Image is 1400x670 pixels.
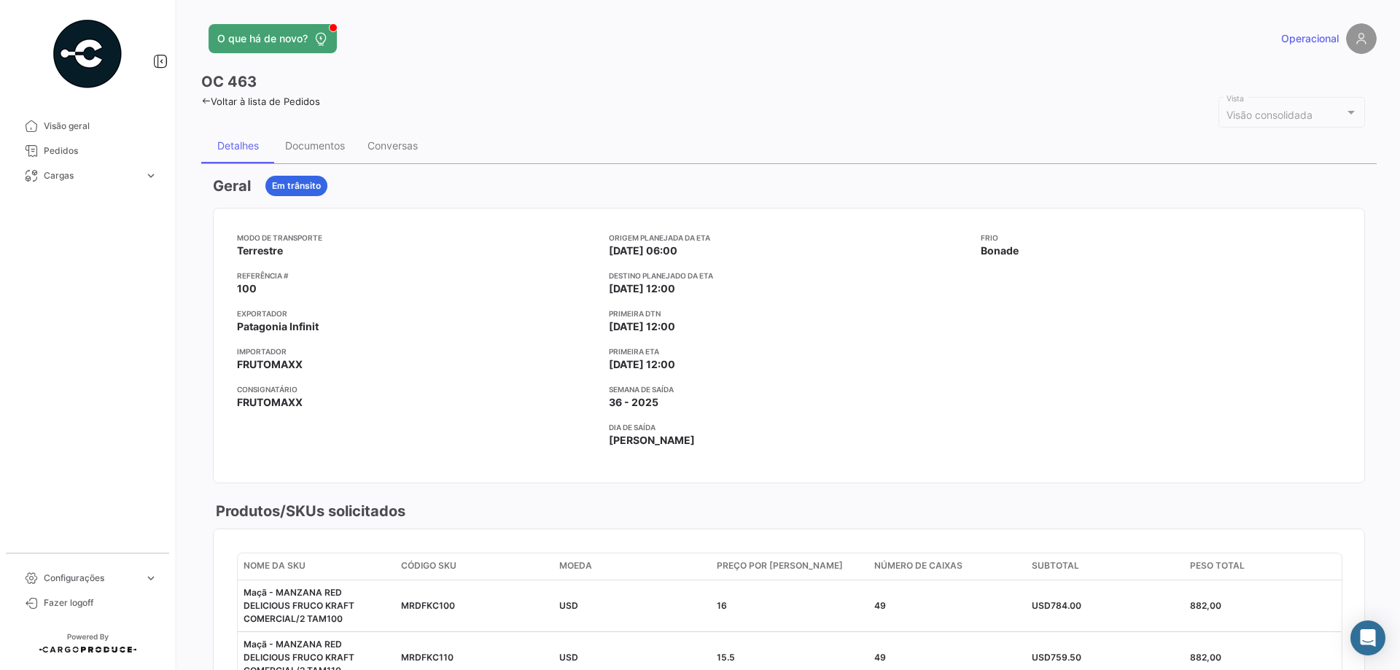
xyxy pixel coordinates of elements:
span: 882,00 [1190,652,1221,663]
a: Pedidos [12,139,163,163]
span: Número de Caixas [874,559,962,572]
span: 784.00 [1051,600,1081,611]
span: Subtotal [1032,559,1079,572]
span: O que há de novo? [217,31,308,46]
span: expand_more [144,169,157,182]
span: MRDFKC100 [401,600,455,611]
span: Preço por [PERSON_NAME] [717,559,843,572]
span: FRUTOMAXX [237,357,303,372]
div: Detalhes [217,139,259,152]
button: O que há de novo? [209,24,337,53]
img: placeholder-user.png [1346,23,1377,54]
span: [DATE] 12:00 [609,319,675,334]
app-card-info-title: Importador [237,346,597,357]
a: Voltar à lista de Pedidos [201,96,320,107]
span: Cargas [44,169,139,182]
span: Bonade [981,244,1019,258]
div: Documentos [285,139,345,152]
span: Peso Total [1190,559,1245,572]
span: Moeda [559,559,592,572]
span: Configurações [44,572,139,585]
span: USD [1032,652,1051,663]
span: USD [559,600,578,611]
span: Maçã - MANZANA RED DELICIOUS FRUCO KRAFT COMERCIAL/2 TAM100 [244,587,354,624]
app-card-info-title: Referência # [237,270,597,281]
app-card-info-title: Exportador [237,308,597,319]
mat-select-trigger: Visão consolidada [1226,109,1312,121]
app-card-info-title: Frio [981,232,1341,244]
h3: Produtos/SKUs solicitados [213,501,405,521]
span: USD [1032,600,1051,611]
span: Terrestre [237,244,283,258]
app-card-info-title: Primeira DTN [609,308,969,319]
span: [DATE] 12:00 [609,357,675,372]
span: USD [559,652,578,663]
h3: OC 463 [201,71,257,92]
span: Patagonia Infinit [237,319,319,334]
div: 49 [874,651,1020,664]
span: expand_more [144,572,157,585]
datatable-header-cell: Código SKU [395,553,553,580]
span: Em trânsito [272,179,321,192]
span: [DATE] 06:00 [609,244,677,258]
app-card-info-title: Consignatário [237,383,597,395]
app-card-info-title: Modo de Transporte [237,232,597,244]
span: MRDFKC110 [401,652,454,663]
h3: Geral [213,176,251,196]
app-card-info-title: Dia de saída [609,421,969,433]
span: FRUTOMAXX [237,395,303,410]
span: [DATE] 12:00 [609,281,675,296]
span: [PERSON_NAME] [609,433,695,448]
span: 882,00 [1190,600,1221,611]
span: Código SKU [401,559,456,572]
span: 36 - 2025 [609,395,658,410]
span: 16 [717,600,727,611]
app-card-info-title: Semana de saída [609,383,969,395]
span: Pedidos [44,144,157,157]
span: Fazer logoff [44,596,157,609]
div: 49 [874,599,1020,612]
app-card-info-title: Destino Planejado da ETA [609,270,969,281]
img: powered-by.png [51,17,124,90]
app-card-info-title: Origem planejada da ETA [609,232,969,244]
datatable-header-cell: Nome da SKU [238,553,395,580]
span: Nome da SKU [244,559,306,572]
span: 15.5 [717,652,735,663]
a: Visão geral [12,114,163,139]
span: 100 [237,281,257,296]
span: Operacional [1281,31,1339,46]
div: Abrir Intercom Messenger [1350,620,1385,655]
span: Visão geral [44,120,157,133]
div: Conversas [367,139,418,152]
span: 759.50 [1051,652,1081,663]
datatable-header-cell: Moeda [553,553,711,580]
app-card-info-title: Primeira ETA [609,346,969,357]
